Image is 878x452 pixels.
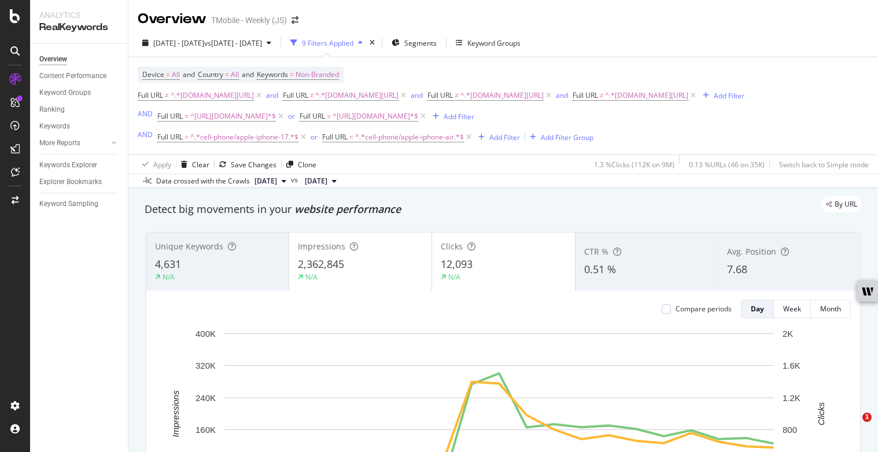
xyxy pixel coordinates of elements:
a: Keywords [39,120,120,133]
span: [DATE] - [DATE] [153,38,204,48]
button: Keyword Groups [451,34,525,52]
span: = [327,111,331,121]
span: CTR % [584,246,608,257]
span: ^.*cell-phone/apple-iphone-17.*$ [190,129,298,145]
div: and [411,90,423,100]
div: 1.3 % Clicks ( 112K on 9M ) [594,160,674,170]
div: Keyword Groups [467,38,521,48]
span: Segments [404,38,437,48]
div: or [288,111,295,121]
div: Switch back to Simple mode [779,160,869,170]
button: AND [138,129,153,140]
button: Add Filter [474,130,520,144]
a: Content Performance [39,70,120,82]
span: ≠ [600,90,604,100]
span: Non-Branded [296,67,339,83]
span: Device [142,69,164,79]
span: vs [291,175,300,185]
text: Impressions [171,390,180,437]
span: and [183,69,195,79]
span: 2,362,845 [298,257,344,271]
span: By URL [835,201,857,208]
text: 240K [195,393,216,403]
button: and [411,90,423,101]
a: Overview [39,53,120,65]
span: ^.*cell-phone/apple-iphone-air.*$ [355,129,464,145]
div: Keywords Explorer [39,159,97,171]
button: Add Filter [428,109,474,123]
button: Clone [282,155,316,174]
div: Add Filter Group [541,133,593,142]
span: ^.*[DOMAIN_NAME][URL] [460,87,544,104]
span: All [231,67,239,83]
div: legacy label [821,196,862,212]
button: Month [811,300,851,318]
span: ^[URL][DOMAIN_NAME]*$ [333,108,418,124]
div: N/A [163,272,175,282]
div: Day [751,304,764,314]
a: Keyword Groups [39,87,120,99]
div: Keywords [39,120,70,133]
span: ^[URL][DOMAIN_NAME]*$ [190,108,276,124]
button: or [288,111,295,122]
span: Avg. Position [727,246,776,257]
text: Clicks [816,402,826,425]
div: Compare periods [676,304,732,314]
div: 9 Filters Applied [302,38,353,48]
span: Impressions [298,241,345,252]
span: All [172,67,180,83]
div: Apply [153,160,171,170]
text: 1.6K [783,361,800,370]
span: 7.68 [727,262,747,276]
button: Week [774,300,811,318]
div: Save Changes [231,160,276,170]
span: 2025 Sep. 26th [254,176,277,186]
div: and [556,90,568,100]
span: vs [DATE] - [DATE] [204,38,262,48]
text: 320K [195,361,216,370]
span: ^.*[DOMAIN_NAME][URL] [171,87,254,104]
span: Full URL [138,90,163,100]
button: [DATE] [250,174,291,188]
button: [DATE] - [DATE]vs[DATE] - [DATE] [138,34,276,52]
div: Add Filter [714,91,744,101]
span: = [225,69,229,79]
span: 1 [862,413,872,422]
div: Clone [298,160,316,170]
iframe: Intercom live chat [839,413,866,440]
span: ^.*[DOMAIN_NAME][URL] [605,87,688,104]
span: = [349,132,353,142]
div: 0.13 % URLs ( 46 on 35K ) [689,160,765,170]
span: Keywords [257,69,288,79]
text: 400K [195,329,216,339]
div: TMobile - Weekly (JS) [211,14,287,26]
button: 9 Filters Applied [286,34,367,52]
a: More Reports [39,137,108,149]
span: = [290,69,294,79]
span: 2024 Sep. 28th [305,176,327,186]
div: Data crossed with the Crawls [156,176,250,186]
div: Month [820,304,841,314]
button: and [266,90,278,101]
button: Add Filter Group [525,130,593,144]
span: and [242,69,254,79]
a: Keywords Explorer [39,159,120,171]
button: [DATE] [300,174,341,188]
div: Content Performance [39,70,106,82]
span: 4,631 [155,257,181,271]
span: ≠ [165,90,169,100]
div: Analytics [39,9,119,21]
div: AND [138,109,153,119]
div: and [266,90,278,100]
span: Full URL [427,90,453,100]
div: N/A [448,272,460,282]
button: and [556,90,568,101]
button: AND [138,108,153,119]
span: = [185,111,189,121]
span: ≠ [455,90,459,100]
div: N/A [305,272,318,282]
div: Add Filter [444,112,474,122]
button: Apply [138,155,171,174]
span: 0.51 % [584,262,616,276]
div: Keyword Groups [39,87,91,99]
